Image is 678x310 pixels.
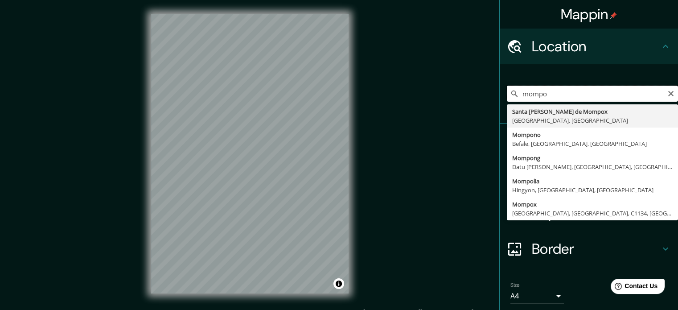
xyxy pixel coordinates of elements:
div: Pins [500,124,678,160]
img: pin-icon.png [610,12,617,19]
button: Toggle attribution [333,278,344,289]
input: Pick your city or area [507,86,678,102]
h4: Layout [532,204,660,222]
div: Border [500,231,678,267]
button: Clear [667,89,674,97]
h4: Border [532,240,660,258]
h4: Location [532,37,660,55]
label: Size [510,281,520,289]
div: [GEOGRAPHIC_DATA], [GEOGRAPHIC_DATA] [512,116,673,125]
div: Mompolia [512,177,673,186]
div: Datu [PERSON_NAME], [GEOGRAPHIC_DATA], [GEOGRAPHIC_DATA] [512,162,673,171]
div: A4 [510,289,564,303]
div: Mompox [512,200,673,209]
div: Mompono [512,130,673,139]
iframe: Help widget launcher [599,275,668,300]
div: Befale, [GEOGRAPHIC_DATA], [GEOGRAPHIC_DATA] [512,139,673,148]
div: Mompong [512,153,673,162]
h4: Mappin [561,5,617,23]
div: Santa [PERSON_NAME] de Mompox [512,107,673,116]
div: [GEOGRAPHIC_DATA], [GEOGRAPHIC_DATA], C1134, [GEOGRAPHIC_DATA] [512,209,673,218]
div: Layout [500,195,678,231]
canvas: Map [151,14,349,293]
div: Style [500,160,678,195]
div: Hingyon, [GEOGRAPHIC_DATA], [GEOGRAPHIC_DATA] [512,186,673,194]
div: Location [500,29,678,64]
